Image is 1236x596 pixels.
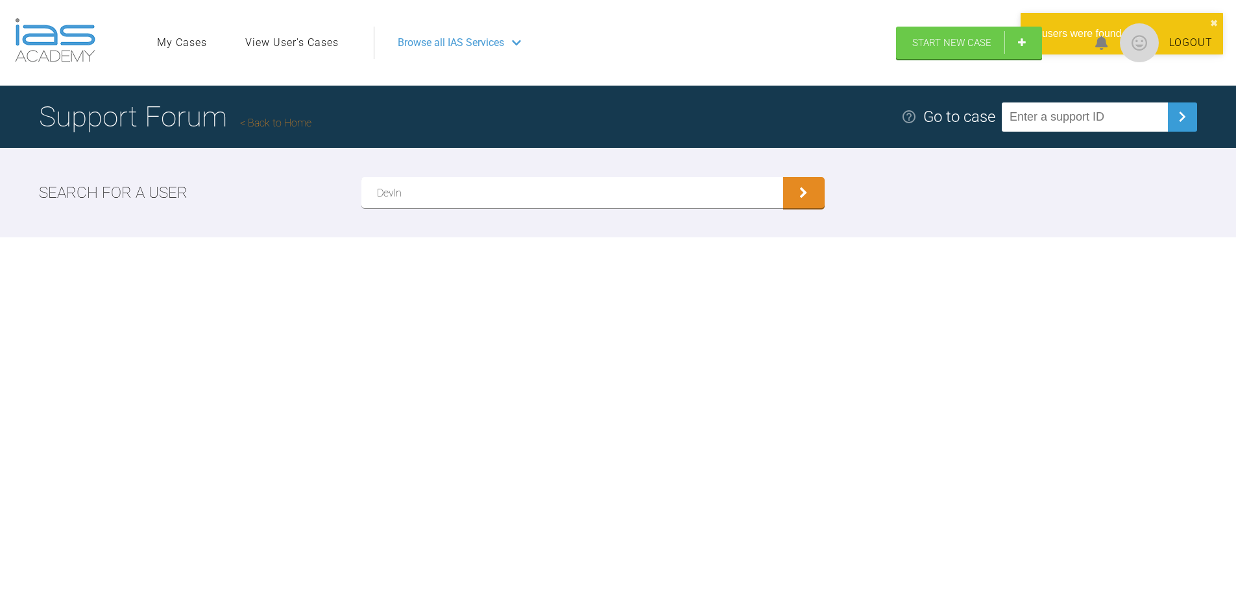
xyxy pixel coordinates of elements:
a: Start New Case [896,27,1042,59]
a: View User's Cases [245,34,339,51]
img: profile.png [1120,23,1159,62]
h1: Support Forum [39,94,311,139]
div: Go to case [923,104,995,129]
a: My Cases [157,34,207,51]
input: Enter a user's name [361,177,783,208]
img: help.e70b9f3d.svg [901,109,917,125]
img: logo-light.3e3ef733.png [15,18,95,62]
a: Back to Home [240,117,311,129]
a: Logout [1169,34,1213,51]
img: chevronRight.28bd32b0.svg [1172,106,1193,127]
span: Browse all IAS Services [398,34,504,51]
h2: Search for a user [39,180,188,205]
input: Enter a support ID [1002,102,1168,132]
span: Start New Case [912,37,991,49]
